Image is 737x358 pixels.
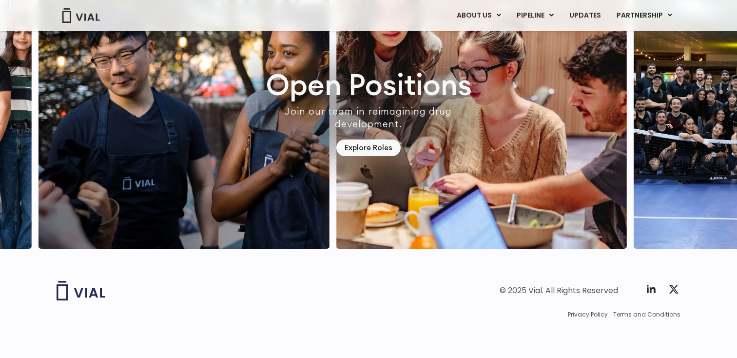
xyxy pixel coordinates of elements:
img: Vial Logo [61,8,100,23]
a: ABOUT USMenu Toggle [449,7,508,24]
a: PIPELINEMenu Toggle [509,7,561,24]
a: Explore Roles [336,139,401,157]
div: © 2025 Vial. All Rights Reserved [500,285,618,296]
a: Privacy Policy [568,310,608,319]
img: Vial logo wih "Vial" spelled out [57,281,105,300]
a: UPDATES [562,7,608,24]
a: PARTNERSHIPMenu Toggle [609,7,680,24]
a: Terms and Conditions [613,310,680,319]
